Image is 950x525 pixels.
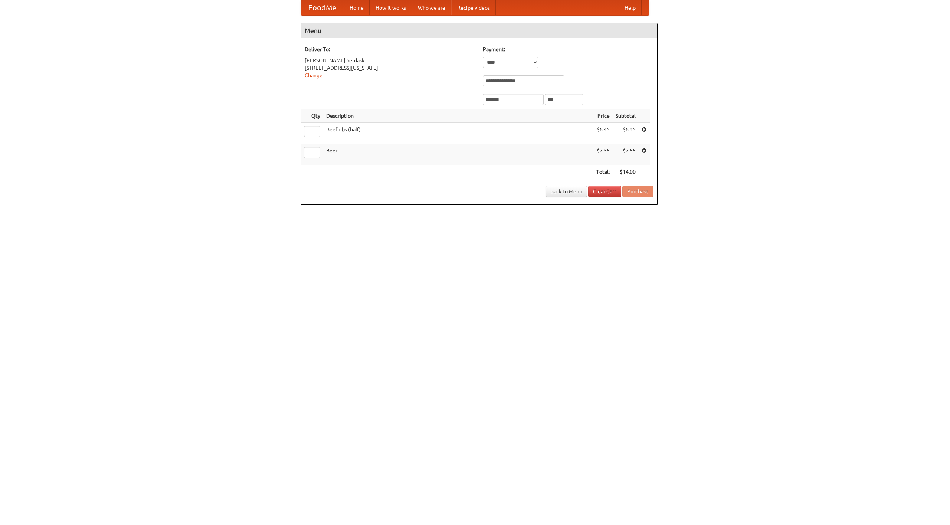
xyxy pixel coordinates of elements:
th: Subtotal [613,109,639,123]
td: $7.55 [593,144,613,165]
th: Description [323,109,593,123]
td: Beer [323,144,593,165]
h5: Deliver To: [305,46,475,53]
a: Help [619,0,642,15]
th: Total: [593,165,613,179]
h4: Menu [301,23,657,38]
a: Who we are [412,0,451,15]
a: FoodMe [301,0,344,15]
a: Clear Cart [588,186,621,197]
a: Home [344,0,370,15]
td: Beef ribs (half) [323,123,593,144]
a: Change [305,72,322,78]
a: How it works [370,0,412,15]
a: Recipe videos [451,0,496,15]
div: [PERSON_NAME] Serdask [305,57,475,64]
th: Price [593,109,613,123]
th: Qty [301,109,323,123]
div: [STREET_ADDRESS][US_STATE] [305,64,475,72]
a: Back to Menu [546,186,587,197]
td: $6.45 [593,123,613,144]
button: Purchase [622,186,653,197]
h5: Payment: [483,46,653,53]
td: $7.55 [613,144,639,165]
th: $14.00 [613,165,639,179]
td: $6.45 [613,123,639,144]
